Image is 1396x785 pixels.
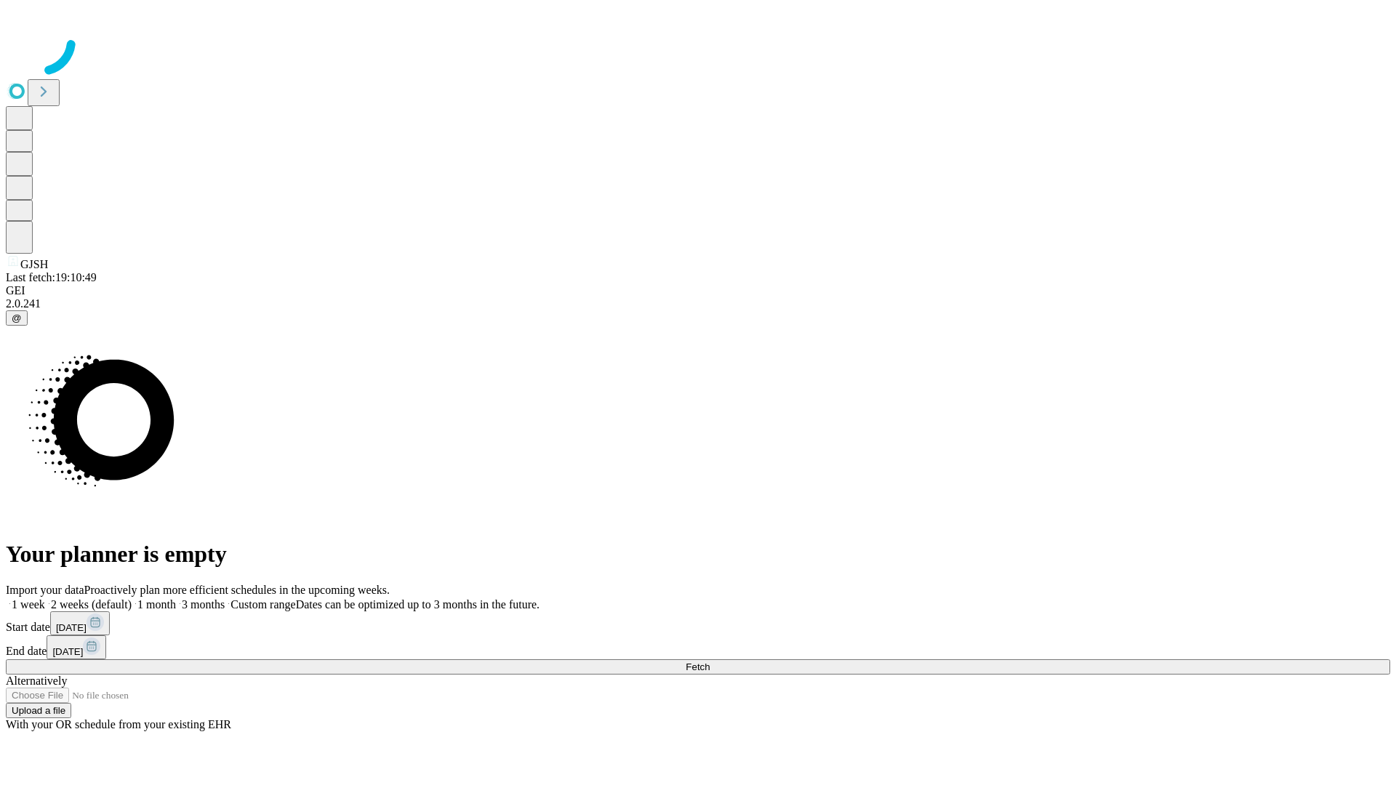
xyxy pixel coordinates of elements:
[6,297,1390,310] div: 2.0.241
[47,635,106,659] button: [DATE]
[51,598,132,611] span: 2 weeks (default)
[6,584,84,596] span: Import your data
[20,258,48,270] span: GJSH
[6,271,97,283] span: Last fetch: 19:10:49
[6,718,231,730] span: With your OR schedule from your existing EHR
[84,584,390,596] span: Proactively plan more efficient schedules in the upcoming weeks.
[686,661,710,672] span: Fetch
[52,646,83,657] span: [DATE]
[6,635,1390,659] div: End date
[12,313,22,323] span: @
[12,598,45,611] span: 1 week
[6,675,67,687] span: Alternatively
[182,598,225,611] span: 3 months
[6,703,71,718] button: Upload a file
[6,310,28,326] button: @
[6,659,1390,675] button: Fetch
[6,611,1390,635] div: Start date
[137,598,176,611] span: 1 month
[296,598,539,611] span: Dates can be optimized up to 3 months in the future.
[56,622,87,633] span: [DATE]
[6,541,1390,568] h1: Your planner is empty
[6,284,1390,297] div: GEI
[230,598,295,611] span: Custom range
[50,611,110,635] button: [DATE]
